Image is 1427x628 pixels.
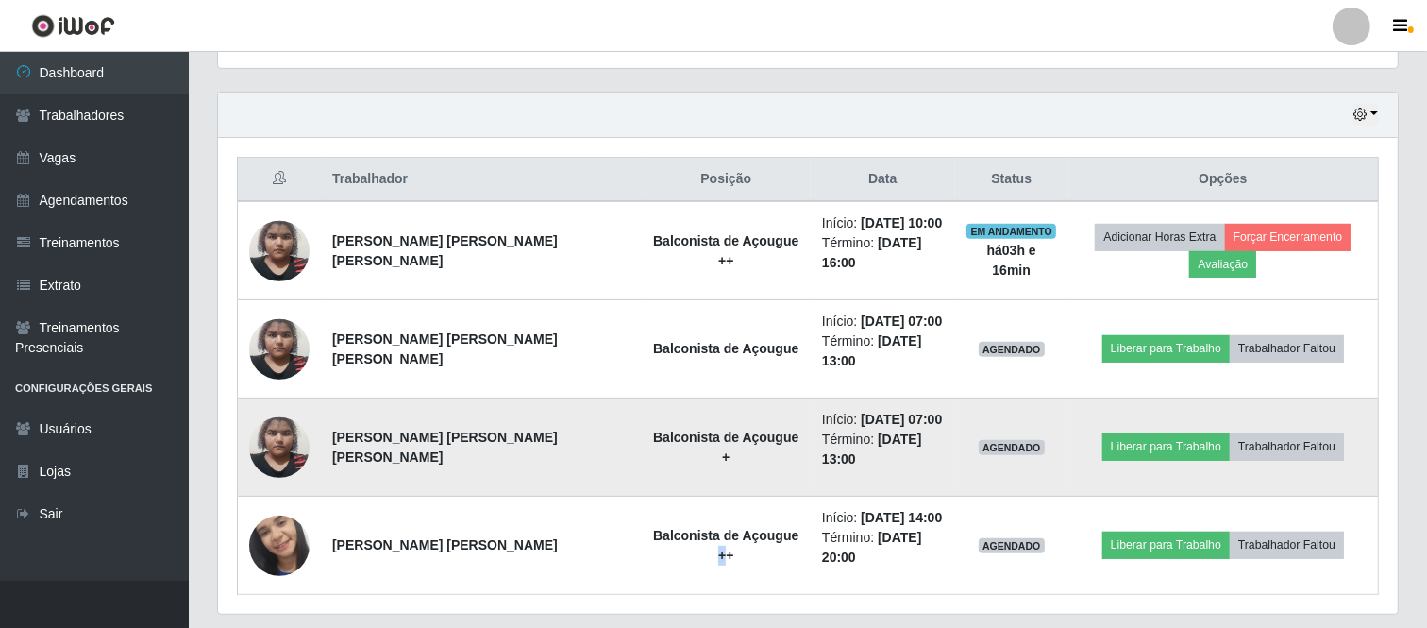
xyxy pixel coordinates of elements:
th: Posição [642,158,811,202]
button: Adicionar Horas Extra [1095,224,1224,250]
button: Liberar para Trabalho [1102,532,1230,558]
span: AGENDADO [979,440,1045,455]
strong: [PERSON_NAME] [PERSON_NAME] [332,537,558,552]
time: [DATE] 14:00 [861,510,942,525]
button: Trabalhador Faltou [1230,335,1344,362]
th: Opções [1068,158,1379,202]
button: Trabalhador Faltou [1230,433,1344,460]
span: AGENDADO [979,538,1045,553]
li: Início: [822,508,944,528]
strong: [PERSON_NAME] [PERSON_NAME] [PERSON_NAME] [332,430,558,465]
strong: há 03 h e 16 min [987,243,1036,278]
th: Data [811,158,955,202]
button: Avaliação [1189,251,1256,278]
li: Término: [822,528,944,568]
strong: [PERSON_NAME] [PERSON_NAME] [PERSON_NAME] [332,233,558,268]
li: Término: [822,233,944,273]
img: 1701273073882.jpeg [249,407,310,487]
li: Início: [822,410,944,430]
button: Forçar Encerramento [1225,224,1351,250]
time: [DATE] 10:00 [861,215,942,230]
button: Liberar para Trabalho [1102,433,1230,460]
strong: Balconista de Açougue [653,341,798,356]
img: 1701273073882.jpeg [249,309,310,389]
time: [DATE] 07:00 [861,314,942,329]
span: EM ANDAMENTO [966,224,1056,239]
button: Trabalhador Faltou [1230,532,1344,558]
li: Término: [822,331,944,371]
time: [DATE] 07:00 [861,412,942,427]
th: Trabalhador [321,158,642,202]
img: CoreUI Logo [31,14,115,38]
li: Início: [822,312,944,331]
li: Término: [822,430,944,469]
strong: Balconista de Açougue ++ [653,233,798,268]
img: 1708293038920.jpeg [249,479,310,613]
strong: Balconista de Açougue ++ [653,528,798,563]
strong: Balconista de Açougue + [653,430,798,465]
th: Status [955,158,1068,202]
button: Liberar para Trabalho [1102,335,1230,362]
strong: [PERSON_NAME] [PERSON_NAME] [PERSON_NAME] [332,331,558,366]
span: AGENDADO [979,342,1045,357]
img: 1701273073882.jpeg [249,211,310,291]
li: Início: [822,213,944,233]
